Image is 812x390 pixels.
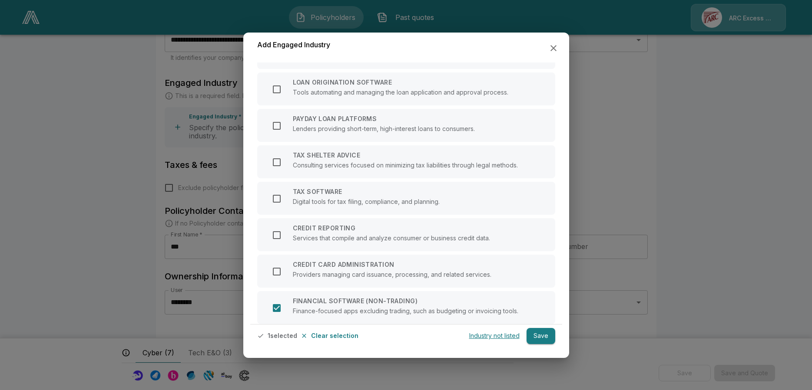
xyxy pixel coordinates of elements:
[293,152,518,158] p: TAX SHELTER ADVICE
[293,235,490,241] p: Services that compile and analyze consumer or business credit data.
[257,39,330,51] h6: Add Engaged Industry
[293,162,518,168] p: Consulting services focused on minimizing tax liabilities through legal methods.
[293,116,475,122] p: PAYDAY LOAN PLATFORMS
[293,262,491,268] p: CREDIT CARD ADMINISTRATION
[268,333,297,339] p: 1 selected
[293,271,491,278] p: Providers managing card issuance, processing, and related services.
[293,298,518,304] p: FINANCIAL SOFTWARE (NON-TRADING)
[527,328,555,344] button: Save
[293,189,440,195] p: TAX SOFTWARE
[293,89,508,95] p: Tools automating and managing the loan application and approval process.
[293,308,518,314] p: Finance-focused apps excluding trading, such as budgeting or invoicing tools.
[469,333,520,339] p: Industry not listed
[311,333,358,339] p: Clear selection
[293,198,440,205] p: Digital tools for tax filing, compliance, and planning.
[293,79,508,85] p: LOAN ORIGINATION SOFTWARE
[293,225,490,231] p: CREDIT REPORTING
[293,125,475,132] p: Lenders providing short-term, high-interest loans to consumers.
